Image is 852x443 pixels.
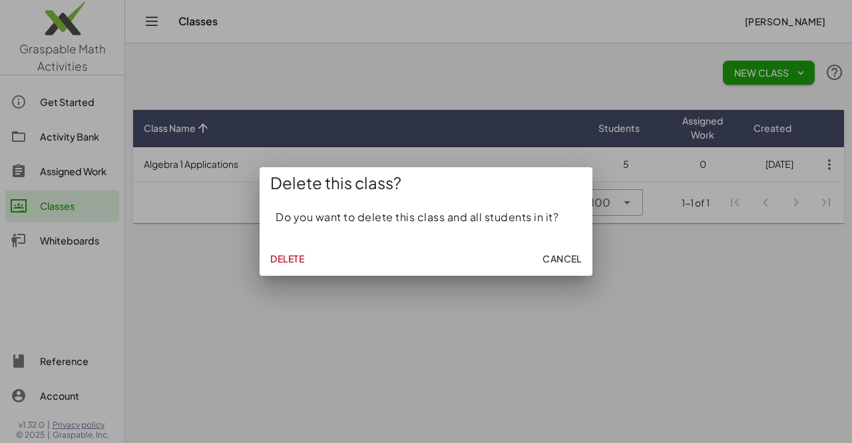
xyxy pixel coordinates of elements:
span: Delete this class? [270,173,401,194]
span: Cancel [542,252,582,264]
button: Delete [265,246,310,270]
div: Do you want to delete this class and all students in it? [260,199,592,241]
span: Delete [270,252,304,264]
button: Cancel [537,246,587,270]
